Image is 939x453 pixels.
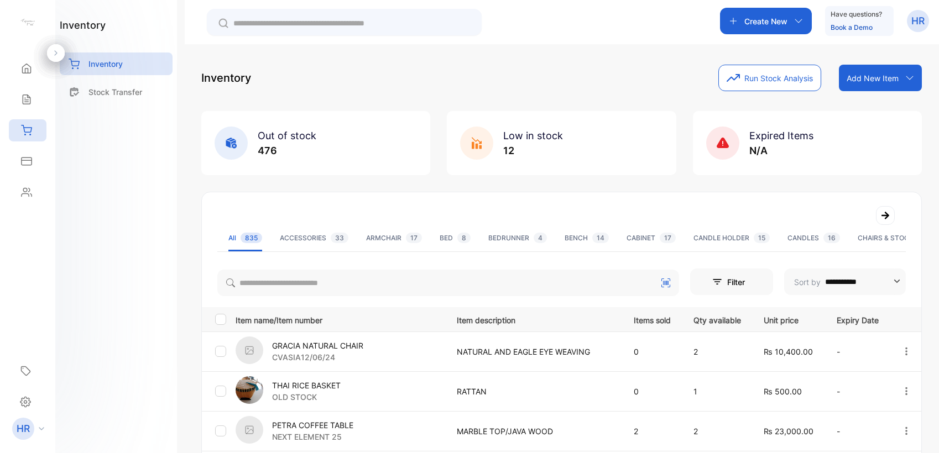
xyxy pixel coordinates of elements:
[784,268,906,295] button: Sort by
[534,233,547,243] span: 4
[660,233,676,243] span: 17
[634,386,671,397] p: 0
[457,346,611,357] p: NATURAL AND EAGLE EYE WEAVING
[272,380,341,391] p: THAI RICE BASKET
[847,72,899,84] p: Add New Item
[60,18,106,33] h1: inventory
[88,86,142,98] p: Stock Transfer
[749,130,813,141] span: Expired Items
[718,65,821,91] button: Run Stock Analysis
[272,351,363,363] p: CVASIA12/06/24
[272,391,341,403] p: OLD STOCK
[258,143,316,158] p: 476
[634,346,671,357] p: 0
[787,233,840,243] div: CANDLES
[627,233,676,243] div: CABINET
[331,233,348,243] span: 33
[60,52,173,75] a: Inventory
[693,312,741,326] p: Qty available
[837,346,879,357] p: -
[17,422,30,436] p: HR
[693,386,741,397] p: 1
[634,425,671,437] p: 2
[634,312,671,326] p: Items sold
[60,81,173,103] a: Stock Transfer
[488,233,547,243] div: BEDRUNNER
[272,340,363,351] p: GRACIA NATURAL CHAIR
[837,312,879,326] p: Expiry Date
[236,312,443,326] p: Item name/Item number
[457,386,611,397] p: RATTAN
[201,70,251,86] p: Inventory
[720,8,812,34] button: Create New
[241,233,262,243] span: 835
[88,58,123,70] p: Inventory
[236,376,263,404] img: item
[693,346,741,357] p: 2
[236,416,263,444] img: item
[366,233,422,243] div: ARMCHAIR
[503,143,563,158] p: 12
[911,14,925,28] p: HR
[764,426,813,436] span: ₨ 23,000.00
[228,233,262,243] div: All
[831,9,882,20] p: Have questions?
[565,233,609,243] div: BENCH
[764,387,802,396] span: ₨ 500.00
[457,233,471,243] span: 8
[503,130,563,141] span: Low in stock
[272,431,353,443] p: NEXT ELEMENT 25
[592,233,609,243] span: 14
[794,276,821,288] p: Sort by
[749,143,813,158] p: N/A
[457,312,611,326] p: Item description
[258,130,316,141] span: Out of stock
[457,425,611,437] p: MARBLE TOP/JAVA WOOD
[754,233,770,243] span: 15
[440,233,471,243] div: BED
[19,14,36,31] img: logo
[837,425,879,437] p: -
[831,23,873,31] a: Book a Demo
[764,312,813,326] p: Unit price
[280,233,348,243] div: ACCESSORIES
[272,419,353,431] p: PETRA COFFEE TABLE
[907,8,929,34] button: HR
[893,407,939,453] iframe: LiveChat chat widget
[764,347,813,356] span: ₨ 10,400.00
[406,233,422,243] span: 17
[823,233,840,243] span: 16
[858,233,939,243] div: CHAIRS & STOOLS
[236,336,263,364] img: item
[693,233,770,243] div: CANDLE HOLDER
[693,425,741,437] p: 2
[744,15,787,27] p: Create New
[837,386,879,397] p: -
